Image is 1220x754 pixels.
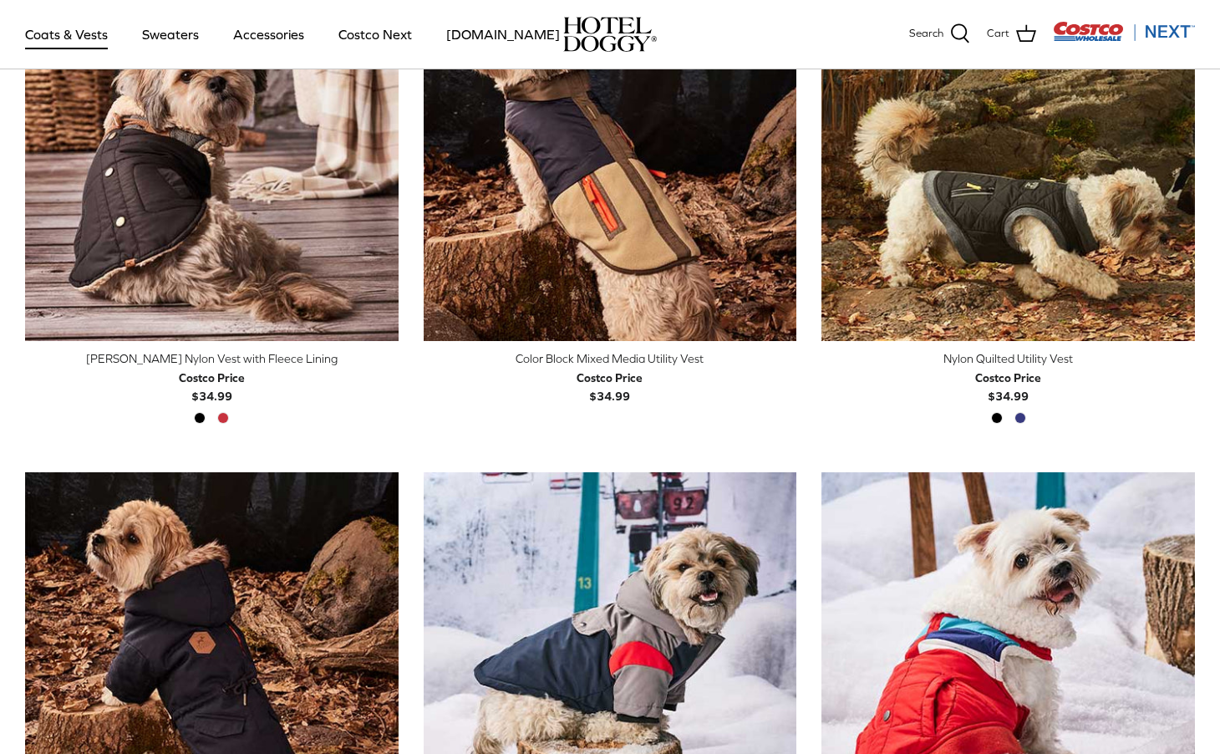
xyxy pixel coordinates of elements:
a: Search [909,23,970,45]
a: hoteldoggy.com hoteldoggycom [563,17,657,52]
img: hoteldoggycom [563,17,657,52]
a: Coats & Vests [10,6,123,63]
b: $34.99 [179,369,245,403]
div: Costco Price [577,369,643,387]
div: [PERSON_NAME] Nylon Vest with Fleece Lining [25,349,399,368]
img: Costco Next [1053,21,1195,42]
a: Sweaters [127,6,214,63]
b: $34.99 [577,369,643,403]
a: Visit Costco Next [1053,32,1195,44]
a: Nylon Quilted Utility Vest Costco Price$34.99 [821,349,1195,405]
div: Nylon Quilted Utility Vest [821,349,1195,368]
a: [PERSON_NAME] Nylon Vest with Fleece Lining Costco Price$34.99 [25,349,399,405]
a: Costco Next [323,6,427,63]
a: [DOMAIN_NAME] [431,6,575,63]
a: Accessories [218,6,319,63]
div: Costco Price [975,369,1041,387]
div: Color Block Mixed Media Utility Vest [424,349,797,368]
a: Color Block Mixed Media Utility Vest Costco Price$34.99 [424,349,797,405]
div: Costco Price [179,369,245,387]
span: Search [909,25,943,43]
b: $34.99 [975,369,1041,403]
a: Cart [987,23,1036,45]
span: Cart [987,25,1009,43]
